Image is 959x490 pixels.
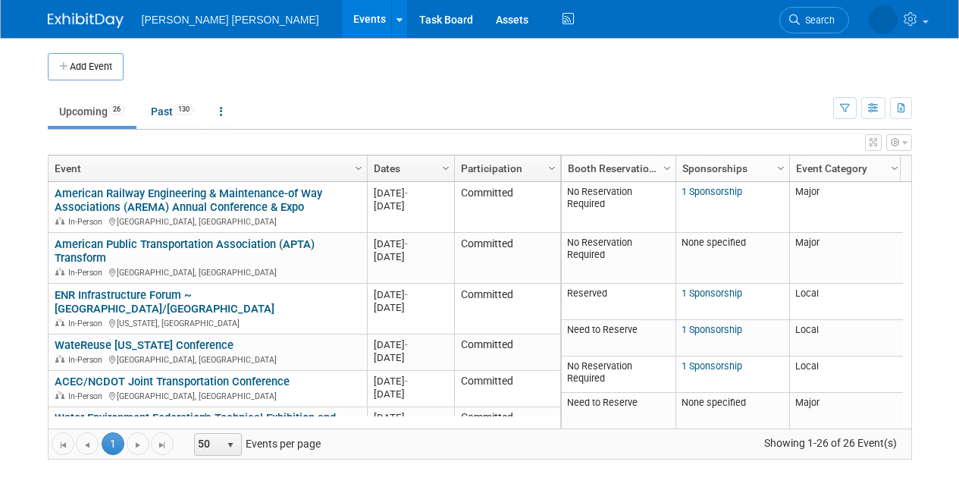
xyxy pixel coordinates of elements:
[682,360,742,372] a: 1 Sponsorship
[562,233,675,284] td: No Reservation Required
[374,288,447,301] div: [DATE]
[57,439,69,451] span: Go to the first page
[374,338,447,351] div: [DATE]
[55,319,64,326] img: In-Person Event
[374,375,447,388] div: [DATE]
[374,237,447,250] div: [DATE]
[437,155,454,178] a: Column Settings
[562,357,675,393] td: No Reservation Required
[440,162,452,174] span: Column Settings
[55,355,64,363] img: In-Person Event
[454,182,560,233] td: Committed
[68,391,107,401] span: In-Person
[789,182,903,233] td: Major
[139,97,205,126] a: Past130
[405,375,408,387] span: -
[682,155,779,181] a: Sponsorships
[454,233,560,284] td: Committed
[789,357,903,393] td: Local
[353,162,365,174] span: Column Settings
[374,301,447,314] div: [DATE]
[562,284,675,320] td: Reserved
[773,155,789,178] a: Column Settings
[132,439,144,451] span: Go to the next page
[68,268,107,278] span: In-Person
[562,182,675,233] td: No Reservation Required
[789,393,903,444] td: Major
[108,104,125,115] span: 26
[55,288,274,316] a: ENR Infrastructure Forum ~ [GEOGRAPHIC_DATA]/[GEOGRAPHIC_DATA]
[800,14,835,26] span: Search
[81,439,93,451] span: Go to the previous page
[350,155,367,178] a: Column Settings
[374,411,447,424] div: [DATE]
[102,432,124,455] span: 1
[174,432,336,455] span: Events per page
[661,162,673,174] span: Column Settings
[48,13,124,28] img: ExhibitDay
[68,355,107,365] span: In-Person
[55,338,233,352] a: WateReuse [US_STATE] Conference
[156,439,168,451] span: Go to the last page
[195,434,221,455] span: 50
[454,407,560,458] td: Committed
[224,439,237,451] span: select
[374,351,447,364] div: [DATE]
[888,162,901,174] span: Column Settings
[659,155,675,178] a: Column Settings
[562,393,675,444] td: Need to Reserve
[55,265,360,278] div: [GEOGRAPHIC_DATA], [GEOGRAPHIC_DATA]
[779,7,849,33] a: Search
[52,432,74,455] a: Go to the first page
[374,187,447,199] div: [DATE]
[682,186,742,197] a: 1 Sponsorship
[682,324,742,335] a: 1 Sponsorship
[55,391,64,399] img: In-Person Event
[55,237,315,265] a: American Public Transportation Association (APTA) Transform
[454,371,560,407] td: Committed
[454,284,560,335] td: Committed
[405,238,408,250] span: -
[405,289,408,300] span: -
[405,412,408,423] span: -
[682,237,746,248] span: None specified
[405,187,408,199] span: -
[789,284,903,320] td: Local
[750,432,910,454] span: Showing 1-26 of 26 Event(s)
[151,432,174,455] a: Go to the last page
[48,53,124,80] button: Add Event
[869,5,898,34] img: Kelly Graber
[127,432,149,455] a: Go to the next page
[796,155,893,181] a: Event Category
[55,155,357,181] a: Event
[174,104,194,115] span: 130
[142,14,319,26] span: [PERSON_NAME] [PERSON_NAME]
[374,155,444,181] a: Dates
[544,155,560,178] a: Column Settings
[55,187,322,215] a: American Railway Engineering & Maintenance-of Way Associations (AREMA) Annual Conference & Expo
[374,199,447,212] div: [DATE]
[55,215,360,228] div: [GEOGRAPHIC_DATA], [GEOGRAPHIC_DATA]
[55,316,360,329] div: [US_STATE], [GEOGRAPHIC_DATA]
[461,155,550,181] a: Participation
[682,287,742,299] a: 1 Sponsorship
[374,388,447,400] div: [DATE]
[454,335,560,371] td: Committed
[55,268,64,275] img: In-Person Event
[775,162,787,174] span: Column Settings
[55,353,360,366] div: [GEOGRAPHIC_DATA], [GEOGRAPHIC_DATA]
[562,320,675,357] td: Need to Reserve
[76,432,99,455] a: Go to the previous page
[55,217,64,225] img: In-Person Event
[48,97,136,126] a: Upcoming26
[55,389,360,402] div: [GEOGRAPHIC_DATA], [GEOGRAPHIC_DATA]
[789,320,903,357] td: Local
[55,375,290,388] a: ACEC/NCDOT Joint Transportation Conference
[546,162,558,174] span: Column Settings
[405,339,408,350] span: -
[374,250,447,263] div: [DATE]
[789,233,903,284] td: Major
[682,397,746,408] span: None specified
[68,217,107,227] span: In-Person
[55,411,336,439] a: Water Environment Federation's Technical Exhibition and Conference (WEFTEC) Annual Conference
